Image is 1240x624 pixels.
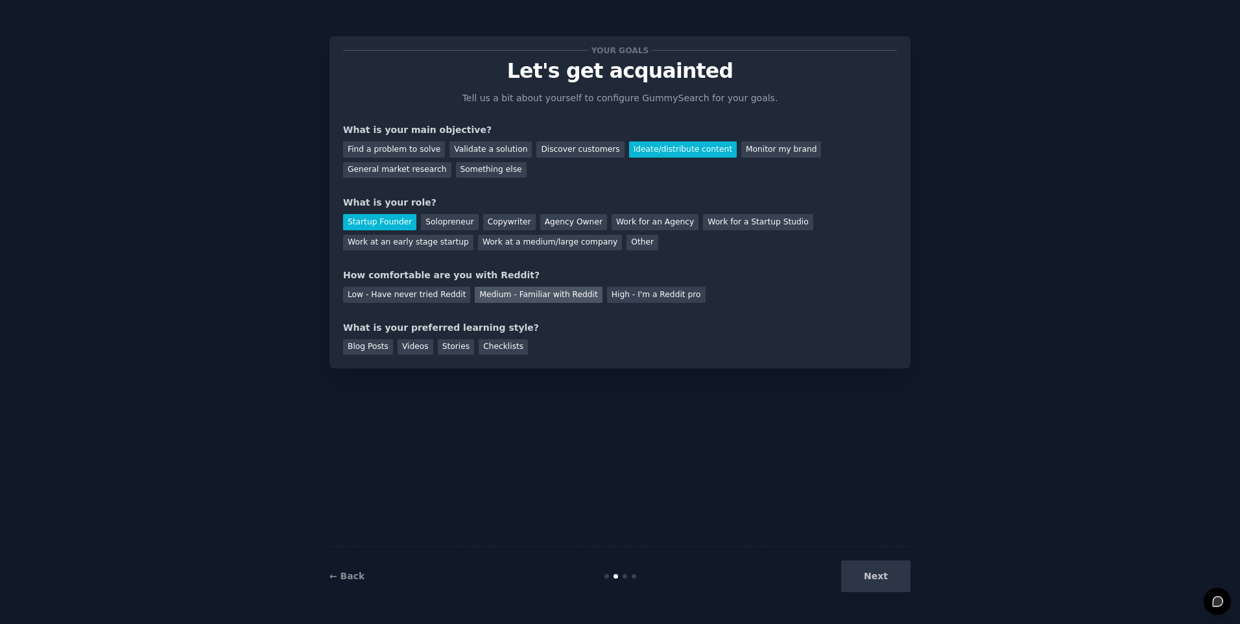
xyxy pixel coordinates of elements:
[703,214,813,230] div: Work for a Startup Studio
[612,214,698,230] div: Work for an Agency
[343,321,897,335] div: What is your preferred learning style?
[438,339,474,355] div: Stories
[343,339,393,355] div: Blog Posts
[343,235,473,251] div: Work at an early stage startup
[343,141,445,158] div: Find a problem to solve
[343,123,897,137] div: What is your main objective?
[626,235,658,251] div: Other
[343,60,897,82] p: Let's get acquainted
[329,571,364,581] a: ← Back
[483,214,536,230] div: Copywriter
[479,339,528,355] div: Checklists
[343,287,470,303] div: Low - Have never tried Reddit
[343,269,897,282] div: How comfortable are you with Reddit?
[536,141,624,158] div: Discover customers
[343,214,416,230] div: Startup Founder
[589,43,651,57] span: Your goals
[456,162,527,178] div: Something else
[421,214,478,230] div: Solopreneur
[475,287,602,303] div: Medium - Familiar with Reddit
[457,91,783,105] p: Tell us a bit about yourself to configure GummySearch for your goals.
[540,214,607,230] div: Agency Owner
[449,141,532,158] div: Validate a solution
[343,162,451,178] div: General market research
[629,141,737,158] div: Ideate/distribute content
[607,287,706,303] div: High - I'm a Reddit pro
[478,235,622,251] div: Work at a medium/large company
[741,141,821,158] div: Monitor my brand
[398,339,433,355] div: Videos
[343,196,897,210] div: What is your role?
